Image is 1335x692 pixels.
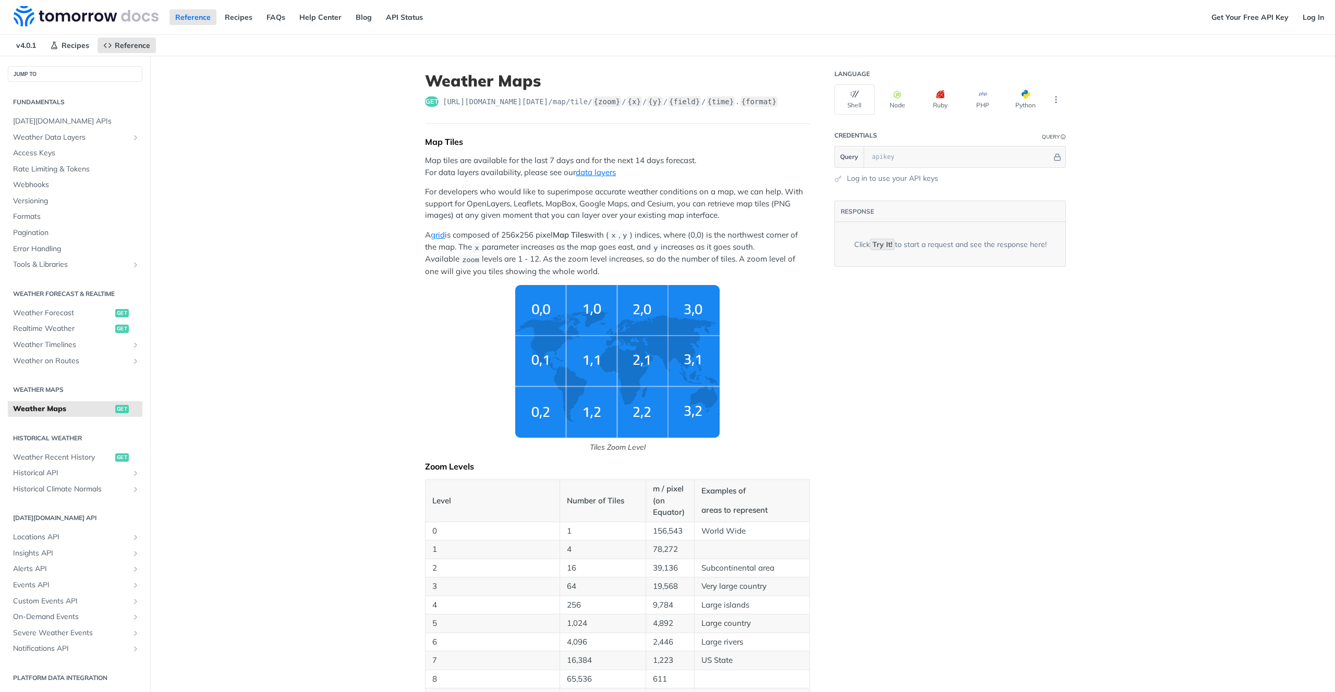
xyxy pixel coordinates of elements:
[8,434,142,443] h2: Historical Weather
[425,285,810,453] span: Tiles Zoom Level
[13,180,140,190] span: Webhooks
[431,230,445,240] a: grid
[115,41,150,50] span: Reference
[13,548,129,559] span: Insights API
[432,654,553,666] p: 7
[13,259,129,270] span: Tools & Libraries
[115,309,129,317] span: get
[13,596,129,607] span: Custom Events API
[567,599,639,611] p: 256
[741,96,778,107] label: {format}
[13,148,140,158] span: Access Keys
[653,525,687,537] p: 156,543
[8,337,142,353] a: Weather TimelinesShow subpages for Weather Timelines
[854,239,1047,250] div: Click to start a request and see the response here!
[847,173,938,184] a: Log in to use your API keys
[840,152,858,162] span: Query
[1042,133,1066,141] div: QueryInformation
[13,212,140,222] span: Formats
[459,255,482,265] code: zoom
[1061,134,1066,140] i: Information
[653,617,687,629] p: 4,892
[13,404,113,414] span: Weather Maps
[443,96,778,107] span: https://api.tomorrow.io/v4/map/tile/{zoom}/{x}/{y}/{field}/{time}.{format}
[834,70,870,78] div: Language
[1048,92,1064,107] button: More Languages
[13,356,129,366] span: Weather on Routes
[567,495,639,507] p: Number of Tiles
[350,9,378,25] a: Blog
[8,321,142,337] a: Realtime Weatherget
[593,96,622,107] label: {zoom}
[13,324,113,334] span: Realtime Weather
[380,9,429,25] a: API Status
[701,654,803,666] p: US State
[8,625,142,641] a: Severe Weather EventsShow subpages for Severe Weather Events
[261,9,291,25] a: FAQs
[8,97,142,107] h2: Fundamentals
[131,565,140,573] button: Show subpages for Alerts API
[653,562,687,574] p: 39,136
[8,193,142,209] a: Versioning
[707,96,735,107] label: {time}
[701,525,803,537] p: World Wide
[8,162,142,177] a: Rate Limiting & Tokens
[13,644,129,654] span: Notifications API
[609,230,618,241] code: x
[44,38,95,53] a: Recipes
[701,562,803,574] p: Subcontinental area
[834,84,875,115] button: Shell
[13,308,113,318] span: Weather Forecast
[13,612,129,622] span: On-Demand Events
[13,340,129,350] span: Weather Timelines
[432,580,553,592] p: 3
[647,96,662,107] label: {y}
[653,673,687,685] p: 611
[13,532,129,542] span: Locations API
[867,146,1052,167] input: apikey
[701,485,803,497] p: Examples of
[567,654,639,666] p: 16,384
[131,629,140,637] button: Show subpages for Severe Weather Events
[835,146,864,167] button: Query
[13,132,129,143] span: Weather Data Layers
[131,549,140,558] button: Show subpages for Insights API
[8,305,142,321] a: Weather Forecastget
[131,469,140,477] button: Show subpages for Historical API
[870,239,895,250] code: Try It!
[567,525,639,537] p: 1
[701,617,803,629] p: Large country
[432,617,553,629] p: 5
[131,533,140,541] button: Show subpages for Locations API
[8,145,142,161] a: Access Keys
[653,543,687,555] p: 78,272
[8,577,142,593] a: Events APIShow subpages for Events API
[8,450,142,465] a: Weather Recent Historyget
[131,485,140,493] button: Show subpages for Historical Climate Normals
[432,525,553,537] p: 0
[8,609,142,625] a: On-Demand EventsShow subpages for On-Demand Events
[8,529,142,545] a: Locations APIShow subpages for Locations API
[8,385,142,394] h2: Weather Maps
[8,546,142,561] a: Insights APIShow subpages for Insights API
[425,71,810,90] h1: Weather Maps
[115,453,129,462] span: get
[131,597,140,605] button: Show subpages for Custom Events API
[432,636,553,648] p: 6
[294,9,347,25] a: Help Center
[8,561,142,577] a: Alerts APIShow subpages for Alerts API
[651,243,661,253] code: y
[8,513,142,523] h2: [DATE][DOMAIN_NAME] API
[8,481,142,497] a: Historical Climate NormalsShow subpages for Historical Climate Normals
[8,673,142,683] h2: Platform DATA integration
[553,230,588,240] strong: Map Tiles
[13,484,129,495] span: Historical Climate Normals
[425,461,810,472] div: Zoom Levels
[13,164,140,175] span: Rate Limiting & Tokens
[8,66,142,82] button: JUMP TO
[515,285,720,438] img: weather-grid-map.png
[8,465,142,481] a: Historical APIShow subpages for Historical API
[8,177,142,193] a: Webhooks
[8,401,142,417] a: Weather Mapsget
[169,9,216,25] a: Reference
